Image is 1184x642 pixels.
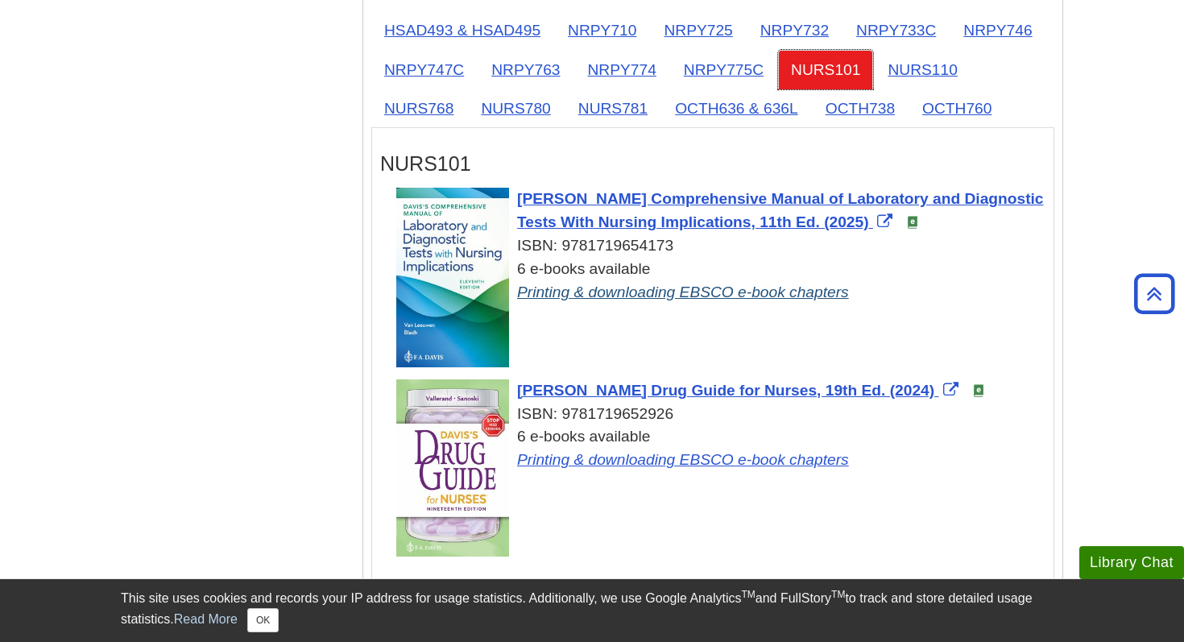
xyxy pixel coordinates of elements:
[517,190,1044,230] span: [PERSON_NAME] Comprehensive Manual of Laboratory and Diagnostic Tests With Nursing Implications, ...
[875,50,970,89] a: NURS110
[468,89,563,128] a: NURS780
[662,89,811,128] a: OCTH636 & 636L
[1079,546,1184,579] button: Library Chat
[565,89,660,128] a: NURS781
[906,216,919,229] img: e-Book
[909,89,1004,128] a: OCTH760
[831,589,845,600] sup: TM
[396,234,1045,258] div: ISBN: 9781719654173
[478,50,573,89] a: NRPY763
[950,10,1045,50] a: NRPY746
[741,589,755,600] sup: TM
[380,152,1045,176] h3: NURS101
[371,10,553,50] a: HSAD493 & HSAD495
[843,10,949,50] a: NRPY733C
[747,10,842,50] a: NRPY732
[371,50,477,89] a: NRPY747C
[517,190,1044,230] a: Link opens in new window
[517,284,849,300] a: Link opens in new window
[396,188,509,367] img: Cover Art
[555,10,649,50] a: NRPY710
[671,50,776,89] a: NRPY775C
[396,403,1045,426] div: ISBN: 9781719652926
[396,425,1045,472] div: 6 e-books available
[247,608,279,632] button: Close
[778,50,873,89] a: NURS101
[575,50,669,89] a: NRPY774
[517,451,849,468] a: Link opens in new window
[972,384,985,397] img: e-Book
[517,382,934,399] span: [PERSON_NAME] Drug Guide for Nurses, 19th Ed. (2024)
[396,258,1045,304] div: 6 e-books available
[517,382,963,399] a: Link opens in new window
[1128,283,1180,304] a: Back to Top
[813,89,908,128] a: OCTH738
[651,10,745,50] a: NRPY725
[174,612,238,626] a: Read More
[371,89,466,128] a: NURS768
[121,589,1063,632] div: This site uses cookies and records your IP address for usage statistics. Additionally, we use Goo...
[396,379,509,557] img: Cover Art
